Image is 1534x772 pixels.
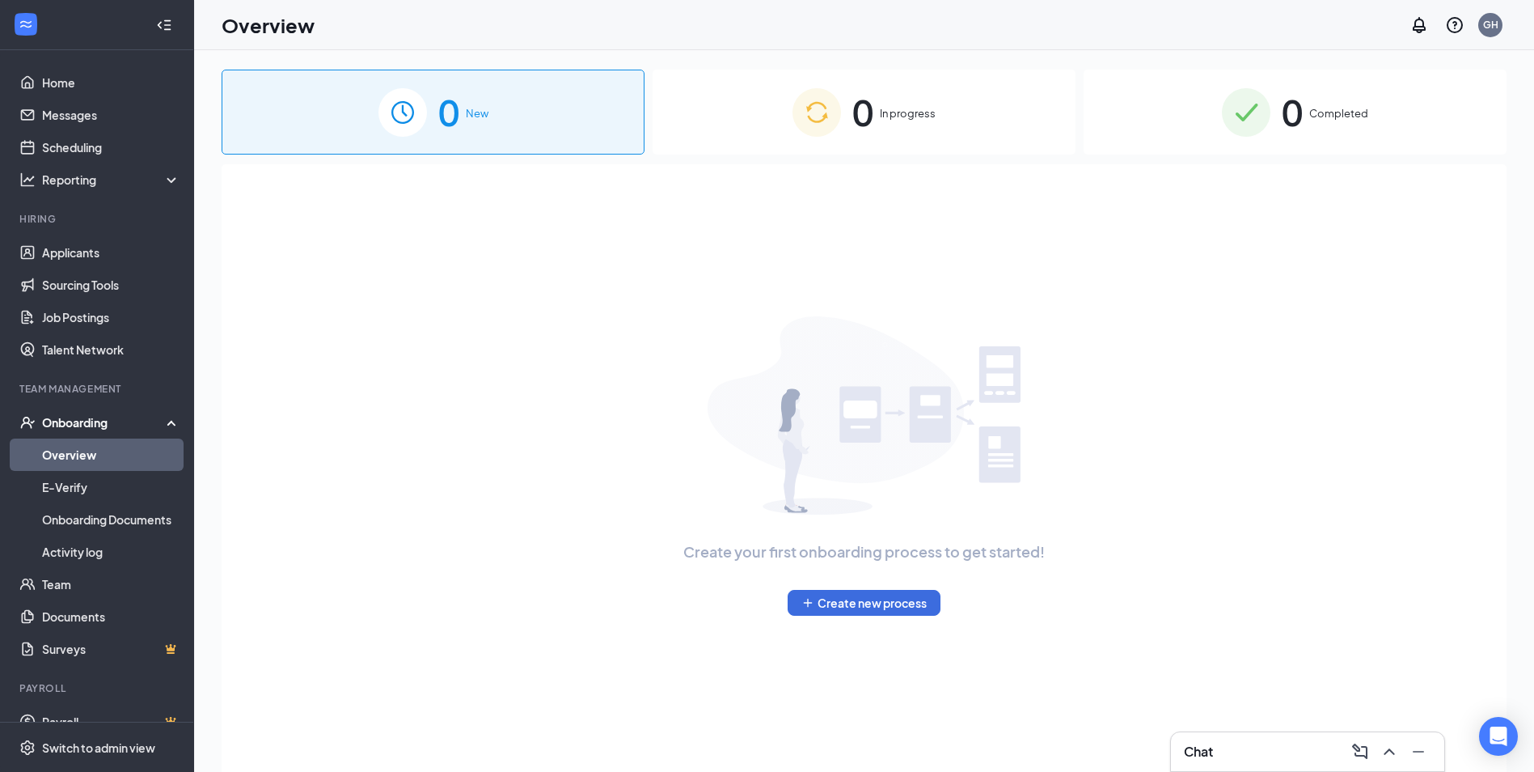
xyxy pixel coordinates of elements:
[1405,739,1431,765] button: Minimize
[19,681,177,695] div: Payroll
[18,16,34,32] svg: WorkstreamLogo
[1483,18,1498,32] div: GH
[19,740,36,756] svg: Settings
[42,633,180,665] a: SurveysCrown
[42,333,180,366] a: Talent Network
[1376,739,1402,765] button: ChevronUp
[42,131,180,163] a: Scheduling
[438,84,459,140] span: 0
[683,541,1045,563] span: Create your first onboarding process to get started!
[42,536,180,568] a: Activity log
[801,596,814,609] svg: Plus
[788,590,940,616] button: PlusCreate new process
[222,11,315,39] h1: Overview
[42,236,180,269] a: Applicants
[19,382,177,396] div: Team Management
[1184,743,1213,761] h3: Chat
[19,172,36,188] svg: Analysis
[42,439,180,471] a: Overview
[42,471,180,503] a: E-Verify
[156,17,172,33] svg: Collapse
[19,414,36,431] svg: UserCheck
[1309,105,1368,121] span: Completed
[42,600,180,633] a: Documents
[42,568,180,600] a: Team
[42,706,180,738] a: PayrollCrown
[1409,742,1428,761] svg: Minimize
[42,301,180,333] a: Job Postings
[42,414,167,431] div: Onboarding
[42,740,155,756] div: Switch to admin view
[1282,84,1303,140] span: 0
[19,212,177,226] div: Hiring
[1445,15,1464,35] svg: QuestionInfo
[42,269,180,301] a: Sourcing Tools
[1347,739,1373,765] button: ComposeMessage
[1350,742,1370,761] svg: ComposeMessage
[880,105,936,121] span: In progress
[1409,15,1429,35] svg: Notifications
[42,172,181,188] div: Reporting
[42,99,180,131] a: Messages
[1479,717,1518,756] div: Open Intercom Messenger
[42,66,180,99] a: Home
[466,105,488,121] span: New
[1380,742,1399,761] svg: ChevronUp
[42,503,180,536] a: Onboarding Documents
[852,84,873,140] span: 0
